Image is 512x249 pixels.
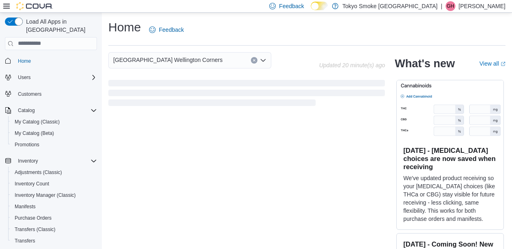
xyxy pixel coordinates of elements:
[15,215,52,221] span: Purchase Orders
[8,235,100,247] button: Transfers
[159,26,184,34] span: Feedback
[11,140,43,150] a: Promotions
[18,158,38,164] span: Inventory
[11,167,97,177] span: Adjustments (Classic)
[15,89,45,99] a: Customers
[11,190,79,200] a: Inventory Manager (Classic)
[15,238,35,244] span: Transfers
[260,57,266,64] button: Open list of options
[15,156,97,166] span: Inventory
[447,1,454,11] span: GH
[311,2,328,10] input: Dark Mode
[11,117,97,127] span: My Catalog (Classic)
[2,55,100,67] button: Home
[15,130,54,137] span: My Catalog (Beta)
[251,57,257,64] button: Clear input
[319,62,385,68] p: Updated 20 minute(s) ago
[15,73,34,82] button: Users
[15,156,41,166] button: Inventory
[15,106,97,115] span: Catalog
[11,213,97,223] span: Purchase Orders
[113,55,222,65] span: [GEOGRAPHIC_DATA] Wellington Corners
[2,155,100,167] button: Inventory
[11,179,97,189] span: Inventory Count
[479,60,505,67] a: View allExternal link
[8,212,100,224] button: Purchase Orders
[11,225,59,234] a: Transfers (Classic)
[15,56,97,66] span: Home
[15,106,38,115] button: Catalog
[11,140,97,150] span: Promotions
[11,225,97,234] span: Transfers (Classic)
[11,213,55,223] a: Purchase Orders
[11,117,63,127] a: My Catalog (Classic)
[11,128,57,138] a: My Catalog (Beta)
[8,224,100,235] button: Transfers (Classic)
[395,57,455,70] h2: What's new
[446,1,455,11] div: Geoff Hudson
[16,2,53,10] img: Cova
[11,128,97,138] span: My Catalog (Beta)
[108,82,385,108] span: Loading
[15,226,55,233] span: Transfers (Classic)
[403,174,497,223] p: We've updated product receiving so your [MEDICAL_DATA] choices (like THCa or CBG) stay visible fo...
[8,116,100,128] button: My Catalog (Classic)
[146,22,187,38] a: Feedback
[18,107,35,114] span: Catalog
[15,89,97,99] span: Customers
[501,62,505,66] svg: External link
[8,190,100,201] button: Inventory Manager (Classic)
[403,146,497,171] h3: [DATE] - [MEDICAL_DATA] choices are now saved when receiving
[8,139,100,150] button: Promotions
[15,119,60,125] span: My Catalog (Classic)
[343,1,438,11] p: Tokyo Smoke [GEOGRAPHIC_DATA]
[441,1,442,11] p: |
[11,202,97,212] span: Manifests
[2,105,100,116] button: Catalog
[8,128,100,139] button: My Catalog (Beta)
[11,190,97,200] span: Inventory Manager (Classic)
[279,2,304,10] span: Feedback
[8,167,100,178] button: Adjustments (Classic)
[15,192,76,198] span: Inventory Manager (Classic)
[2,88,100,100] button: Customers
[18,58,31,64] span: Home
[18,91,42,97] span: Customers
[15,169,62,176] span: Adjustments (Classic)
[18,74,31,81] span: Users
[108,19,141,35] h1: Home
[11,236,38,246] a: Transfers
[2,72,100,83] button: Users
[11,236,97,246] span: Transfers
[23,18,97,34] span: Load All Apps in [GEOGRAPHIC_DATA]
[15,56,34,66] a: Home
[15,141,40,148] span: Promotions
[8,178,100,190] button: Inventory Count
[8,201,100,212] button: Manifests
[459,1,505,11] p: [PERSON_NAME]
[11,179,53,189] a: Inventory Count
[11,167,65,177] a: Adjustments (Classic)
[15,73,97,82] span: Users
[11,202,39,212] a: Manifests
[15,181,49,187] span: Inventory Count
[15,203,35,210] span: Manifests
